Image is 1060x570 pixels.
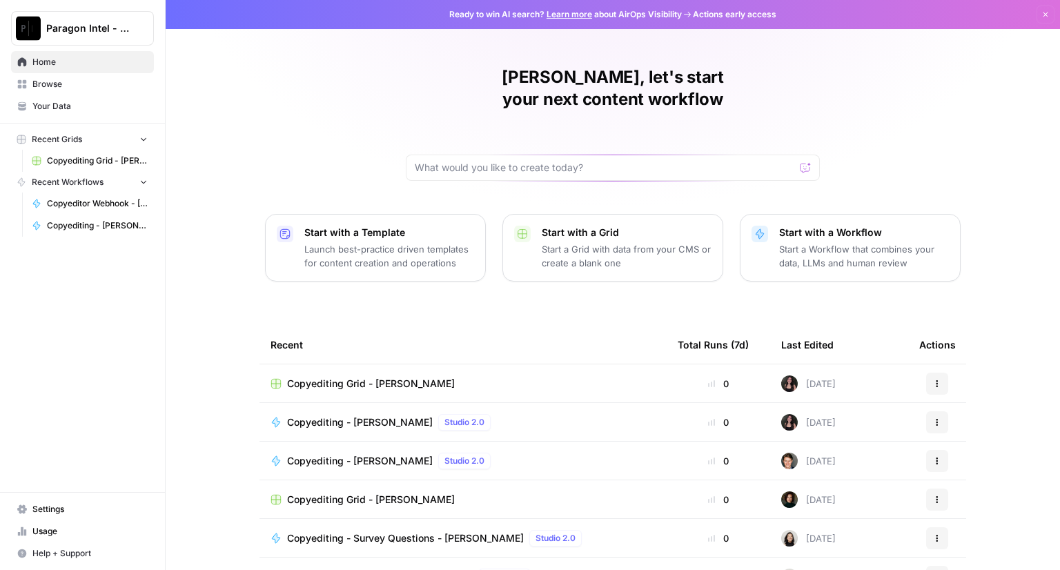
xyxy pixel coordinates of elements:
div: 0 [678,531,759,545]
div: [DATE] [781,453,836,469]
h1: [PERSON_NAME], let's start your next content workflow [406,66,820,110]
div: Actions [919,326,956,364]
a: Copyediting Grid - [PERSON_NAME] [26,150,154,172]
div: Total Runs (7d) [678,326,749,364]
img: qw00ik6ez51o8uf7vgx83yxyzow9 [781,453,798,469]
span: Paragon Intel - Copyediting [46,21,130,35]
span: Home [32,56,148,68]
img: 5nlru5lqams5xbrbfyykk2kep4hl [781,375,798,392]
span: Copyediting - [PERSON_NAME] [287,415,433,429]
span: Copyediting - [PERSON_NAME] [47,219,148,232]
a: Your Data [11,95,154,117]
span: Copyediting Grid - [PERSON_NAME] [287,377,455,391]
div: Last Edited [781,326,834,364]
button: Start with a GridStart a Grid with data from your CMS or create a blank one [502,214,723,282]
a: Browse [11,73,154,95]
div: [DATE] [781,375,836,392]
div: 0 [678,454,759,468]
a: Settings [11,498,154,520]
span: Usage [32,525,148,538]
p: Start with a Template [304,226,474,239]
a: Home [11,51,154,73]
div: [DATE] [781,530,836,547]
span: Actions early access [693,8,776,21]
span: Copyediting - [PERSON_NAME] [287,454,433,468]
a: Copyediting - [PERSON_NAME]Studio 2.0 [271,414,656,431]
span: Browse [32,78,148,90]
img: 5nlru5lqams5xbrbfyykk2kep4hl [781,414,798,431]
a: Copyediting - [PERSON_NAME] [26,215,154,237]
p: Start with a Workflow [779,226,949,239]
span: Help + Support [32,547,148,560]
a: Learn more [547,9,592,19]
div: 0 [678,377,759,391]
a: Usage [11,520,154,542]
div: [DATE] [781,414,836,431]
button: Help + Support [11,542,154,564]
button: Start with a WorkflowStart a Workflow that combines your data, LLMs and human review [740,214,961,282]
a: Copyediting - Survey Questions - [PERSON_NAME]Studio 2.0 [271,530,656,547]
span: Studio 2.0 [444,455,484,467]
img: trpfjrwlykpjh1hxat11z5guyxrg [781,491,798,508]
a: Copyeditor Webhook - [PERSON_NAME] [26,193,154,215]
span: Copyediting Grid - [PERSON_NAME] [287,493,455,507]
button: Recent Workflows [11,172,154,193]
p: Start a Grid with data from your CMS or create a blank one [542,242,711,270]
span: Studio 2.0 [444,416,484,429]
span: Studio 2.0 [536,532,576,544]
input: What would you like to create today? [415,161,794,175]
a: Copyediting - [PERSON_NAME]Studio 2.0 [271,453,656,469]
p: Start a Workflow that combines your data, LLMs and human review [779,242,949,270]
span: Copyeditor Webhook - [PERSON_NAME] [47,197,148,210]
button: Start with a TemplateLaunch best-practice driven templates for content creation and operations [265,214,486,282]
button: Recent Grids [11,129,154,150]
div: Recent [271,326,656,364]
button: Workspace: Paragon Intel - Copyediting [11,11,154,46]
div: 0 [678,415,759,429]
span: Copyediting - Survey Questions - [PERSON_NAME] [287,531,524,545]
img: t5ef5oef8zpw1w4g2xghobes91mw [781,530,798,547]
span: Recent Workflows [32,176,104,188]
a: Copyediting Grid - [PERSON_NAME] [271,377,656,391]
img: Paragon Intel - Copyediting Logo [16,16,41,41]
span: Ready to win AI search? about AirOps Visibility [449,8,682,21]
a: Copyediting Grid - [PERSON_NAME] [271,493,656,507]
span: Recent Grids [32,133,82,146]
div: 0 [678,493,759,507]
span: Settings [32,503,148,515]
div: [DATE] [781,491,836,508]
p: Launch best-practice driven templates for content creation and operations [304,242,474,270]
span: Copyediting Grid - [PERSON_NAME] [47,155,148,167]
span: Your Data [32,100,148,112]
p: Start with a Grid [542,226,711,239]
